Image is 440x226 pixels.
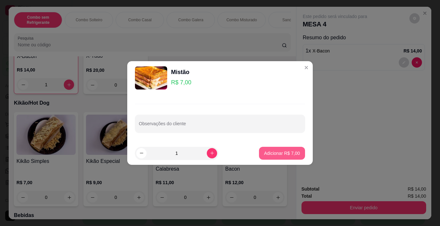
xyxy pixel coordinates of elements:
[301,62,311,73] button: Close
[135,66,167,89] img: product-image
[136,148,147,158] button: decrease-product-quantity
[171,68,191,77] div: Mistão
[207,148,217,158] button: increase-product-quantity
[259,147,305,160] button: Adicionar R$ 7,00
[139,123,301,129] input: Observações do cliente
[264,150,300,156] p: Adicionar R$ 7,00
[171,78,191,87] p: R$ 7,00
